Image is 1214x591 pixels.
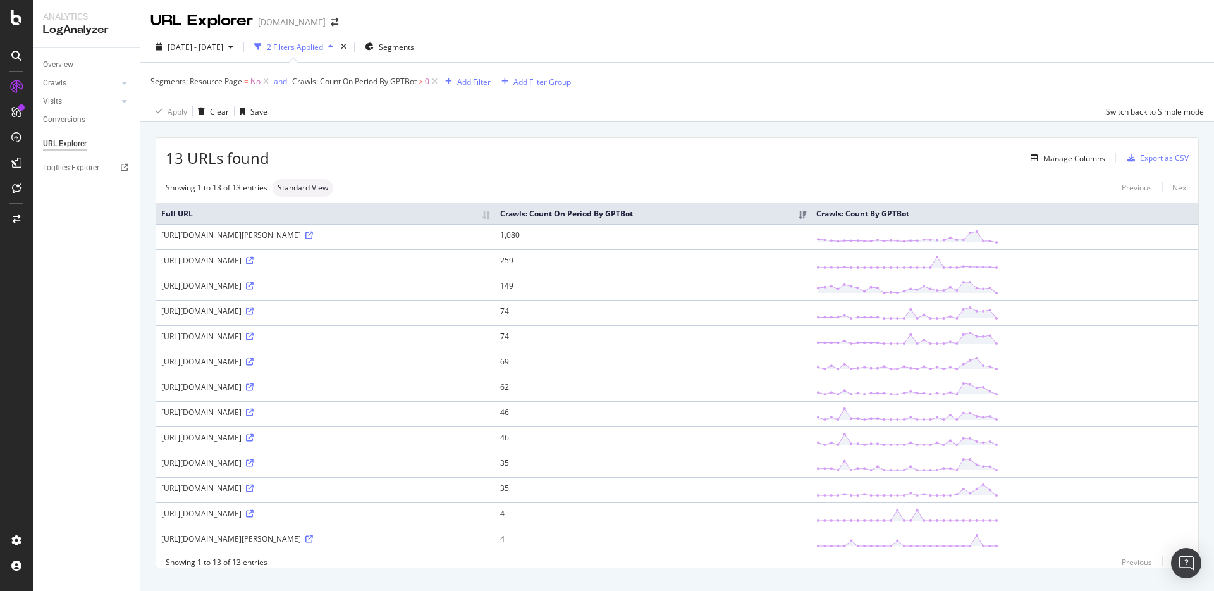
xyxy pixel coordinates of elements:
th: Full URL: activate to sort column ascending [156,203,495,224]
div: and [274,76,287,87]
a: Visits [43,95,118,108]
div: [URL][DOMAIN_NAME] [161,508,490,519]
div: [URL][DOMAIN_NAME] [161,457,490,468]
td: 35 [495,452,811,477]
td: 259 [495,249,811,275]
td: 74 [495,325,811,351]
a: Crawls [43,77,118,90]
div: Manage Columns [1043,153,1105,164]
td: 69 [495,351,811,376]
div: Conversions [43,113,85,127]
td: 46 [495,401,811,426]
span: 0 [425,73,429,90]
a: Logfiles Explorer [43,161,131,175]
th: Crawls: Count By GPTBot [811,203,1198,224]
div: Showing 1 to 13 of 13 entries [166,182,267,193]
button: Add Filter [440,74,491,89]
div: [URL][DOMAIN_NAME] [161,306,490,316]
div: URL Explorer [150,10,253,32]
button: Export as CSV [1122,148,1189,168]
a: URL Explorer [43,137,131,151]
button: Segments [360,37,419,57]
td: 46 [495,426,811,452]
div: neutral label [273,179,333,197]
div: [URL][DOMAIN_NAME] [161,280,490,291]
td: 4 [495,528,811,553]
div: [URL][DOMAIN_NAME] [161,356,490,367]
div: [URL][DOMAIN_NAME][PERSON_NAME] [161,230,490,240]
span: Segments: Resource Page [150,76,242,87]
td: 4 [495,502,811,528]
div: Switch back to Simple mode [1106,106,1204,117]
div: Showing 1 to 13 of 13 entries [166,557,267,568]
button: Add Filter Group [496,74,571,89]
div: Add Filter [457,77,491,87]
div: LogAnalyzer [43,23,130,37]
td: 1,080 [495,224,811,249]
div: Crawls [43,77,66,90]
div: [URL][DOMAIN_NAME] [161,255,490,266]
div: [DOMAIN_NAME] [258,16,326,28]
div: [URL][DOMAIN_NAME] [161,483,490,494]
span: Crawls: Count On Period By GPTBot [292,76,417,87]
div: Save [250,106,267,117]
span: = [244,76,248,87]
div: [URL][DOMAIN_NAME] [161,407,490,418]
button: Apply [150,101,187,121]
button: 2 Filters Applied [249,37,338,57]
button: Manage Columns [1026,151,1105,166]
span: [DATE] - [DATE] [168,42,223,53]
div: Logfiles Explorer [43,161,99,175]
div: URL Explorer [43,137,87,151]
span: 13 URLs found [166,147,269,169]
div: Analytics [43,10,130,23]
div: Open Intercom Messenger [1171,548,1201,578]
td: 62 [495,376,811,401]
span: No [250,73,261,90]
div: Visits [43,95,62,108]
div: 2 Filters Applied [267,42,323,53]
a: Conversions [43,113,131,127]
th: Crawls: Count On Period By GPTBot: activate to sort column ascending [495,203,811,224]
div: Clear [210,106,229,117]
div: [URL][DOMAIN_NAME] [161,382,490,392]
div: [URL][DOMAIN_NAME] [161,432,490,443]
div: Export as CSV [1140,152,1189,163]
td: 74 [495,300,811,325]
button: Clear [193,101,229,121]
div: Apply [168,106,187,117]
a: Overview [43,58,131,72]
div: [URL][DOMAIN_NAME][PERSON_NAME] [161,533,490,544]
div: [URL][DOMAIN_NAME] [161,331,490,342]
span: Standard View [278,184,328,192]
button: Switch back to Simple mode [1101,101,1204,121]
div: Overview [43,58,73,72]
button: [DATE] - [DATE] [150,37,238,57]
td: 149 [495,275,811,300]
button: and [274,75,287,87]
span: > [419,76,423,87]
div: arrow-right-arrow-left [331,18,338,27]
button: Save [235,101,267,121]
td: 35 [495,477,811,502]
span: Segments [379,42,414,53]
div: times [338,40,349,53]
div: Add Filter Group [513,77,571,87]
